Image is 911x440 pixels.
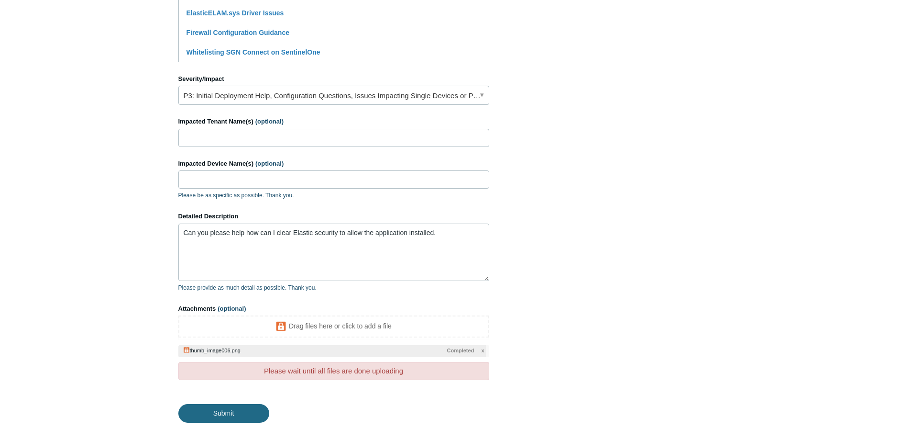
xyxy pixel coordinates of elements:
[178,86,489,105] a: P3: Initial Deployment Help, Configuration Questions, Issues Impacting Single Devices or Past Out...
[447,347,474,355] span: Completed
[178,212,489,221] label: Detailed Description
[178,404,269,422] input: Submit
[178,117,489,126] label: Impacted Tenant Name(s)
[178,159,489,169] label: Impacted Device Name(s)
[255,160,284,167] span: (optional)
[178,191,489,200] p: Please be as specific as possible. Thank you.
[178,362,489,381] div: Please wait until all files are done uploading
[218,305,246,312] span: (optional)
[187,9,284,17] a: ElasticELAM.sys Driver Issues
[255,118,284,125] span: (optional)
[178,304,489,314] label: Attachments
[481,347,484,355] span: x
[187,29,289,36] a: Firewall Configuration Guidance
[178,74,489,84] label: Severity/Impact
[178,283,489,292] p: Please provide as much detail as possible. Thank you.
[187,48,320,56] a: Whitelisting SGN Connect on SentinelOne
